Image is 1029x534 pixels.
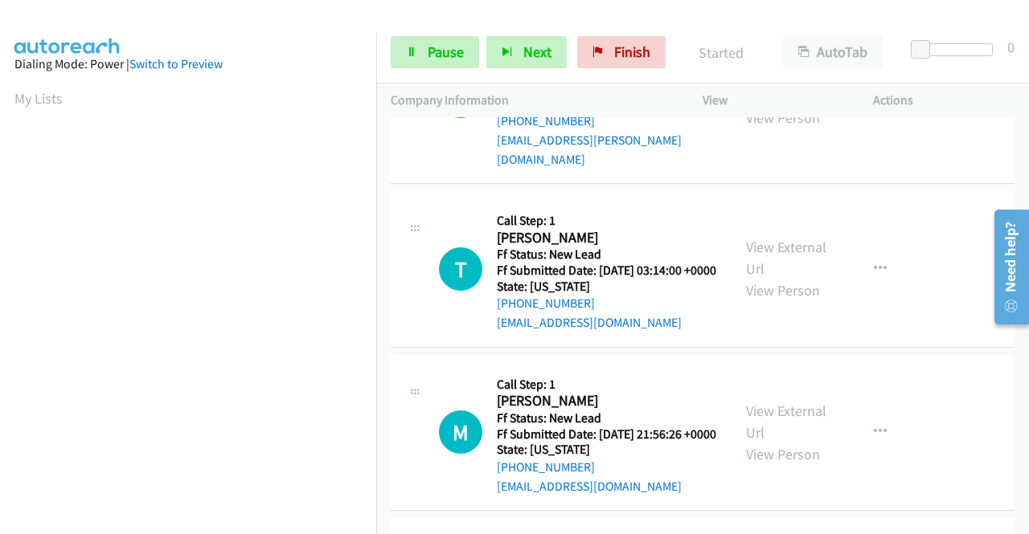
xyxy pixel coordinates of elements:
a: View Person [746,281,820,300]
h5: Call Step: 1 [497,377,716,393]
a: Switch to Preview [129,56,223,71]
h2: [PERSON_NAME] [497,392,711,410]
a: View Person [746,445,820,463]
h5: State: [US_STATE] [497,279,716,295]
p: Company Information [391,91,674,110]
button: AutoTab [783,36,883,68]
a: Finish [577,36,666,68]
h5: Ff Submitted Date: [DATE] 21:56:26 +0000 [497,426,716,442]
h1: M [439,410,482,454]
h2: [PERSON_NAME] [497,229,711,247]
a: [PHONE_NUMBER] [497,459,595,475]
div: Delay between calls (in seconds) [919,43,993,56]
a: View Person [746,108,820,127]
a: Pause [391,36,479,68]
div: The call is yet to be attempted [439,410,482,454]
h5: Ff Submitted Date: [DATE] 03:14:00 +0000 [497,263,716,279]
span: Pause [428,43,464,61]
p: View [703,91,844,110]
a: [EMAIL_ADDRESS][DOMAIN_NAME] [497,315,682,330]
span: Finish [614,43,650,61]
p: Actions [873,91,1015,110]
a: [EMAIL_ADDRESS][DOMAIN_NAME] [497,479,682,494]
div: 0 [1007,36,1015,58]
iframe: Resource Center [983,203,1029,331]
div: Dialing Mode: Power | [14,55,362,74]
h5: Ff Status: New Lead [497,247,716,263]
h5: State: [US_STATE] [497,442,716,458]
h1: T [439,247,482,291]
a: View External Url [746,402,826,442]
button: Next [486,36,567,68]
a: My Lists [14,89,63,108]
a: [EMAIL_ADDRESS][PERSON_NAME][DOMAIN_NAME] [497,132,682,167]
span: Next [523,43,551,61]
h5: Call Step: 1 [497,213,716,229]
a: [PHONE_NUMBER] [497,296,595,311]
h5: Ff Status: New Lead [497,410,716,426]
a: [PHONE_NUMBER] [497,113,595,128]
a: View External Url [746,238,826,278]
p: Started [687,42,754,63]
